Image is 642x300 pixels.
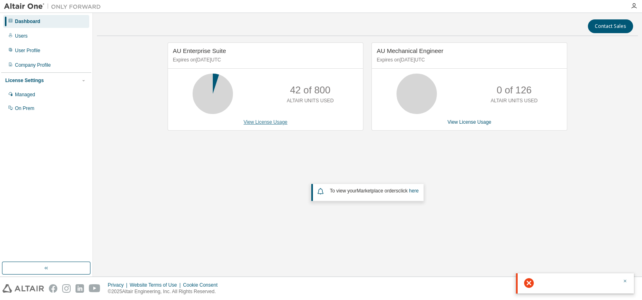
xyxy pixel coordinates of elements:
[2,284,44,293] img: altair_logo.svg
[108,282,130,288] div: Privacy
[4,2,105,11] img: Altair One
[588,19,633,33] button: Contact Sales
[15,91,35,98] div: Managed
[62,284,71,293] img: instagram.svg
[15,18,40,25] div: Dashboard
[173,47,226,54] span: AU Enterprise Suite
[330,188,419,194] span: To view your click
[173,57,356,63] p: Expires on [DATE] UTC
[76,284,84,293] img: linkedin.svg
[49,284,57,293] img: facebook.svg
[491,97,537,104] p: ALTAIR UNITS USED
[108,288,222,295] p: © 2025 Altair Engineering, Inc. All Rights Reserved.
[409,188,419,194] a: here
[15,105,34,112] div: On Prem
[290,83,330,97] p: 42 of 800
[497,83,532,97] p: 0 of 126
[287,97,334,104] p: ALTAIR UNITS USED
[377,57,560,63] p: Expires on [DATE] UTC
[15,62,51,68] div: Company Profile
[89,284,101,293] img: youtube.svg
[15,47,40,54] div: User Profile
[447,119,491,125] a: View License Usage
[183,282,222,288] div: Cookie Consent
[5,77,44,84] div: License Settings
[15,33,27,39] div: Users
[243,119,287,125] a: View License Usage
[357,188,399,194] em: Marketplace orders
[377,47,443,54] span: AU Mechanical Engineer
[130,282,183,288] div: Website Terms of Use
